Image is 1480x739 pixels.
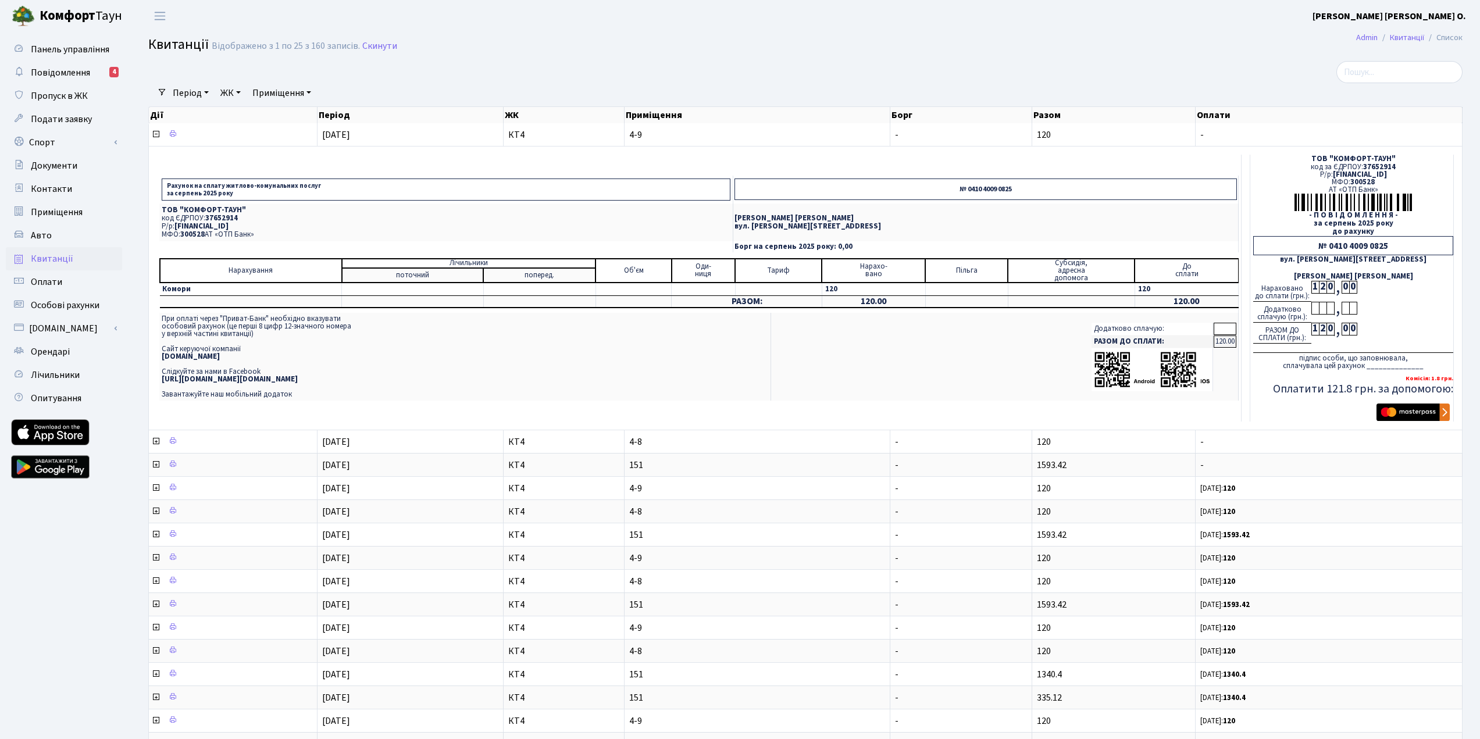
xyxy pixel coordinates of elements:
[1200,716,1235,726] small: [DATE]:
[162,374,298,384] b: [URL][DOMAIN_NAME][DOMAIN_NAME]
[1350,177,1375,187] span: 300528
[629,647,885,656] span: 4-8
[890,107,1032,123] th: Борг
[822,295,925,308] td: 120.00
[1200,553,1235,563] small: [DATE]:
[1223,716,1235,726] b: 120
[6,177,122,201] a: Контакти
[1311,281,1319,294] div: 1
[322,668,350,681] span: [DATE]
[162,223,730,230] p: Р/р:
[508,460,620,470] span: КТ4
[31,229,52,242] span: Авто
[1356,31,1378,44] a: Admin
[1037,435,1051,448] span: 120
[205,213,238,223] span: 37652914
[895,435,898,448] span: -
[1253,273,1453,280] div: [PERSON_NAME] [PERSON_NAME]
[629,437,885,447] span: 4-8
[1339,26,1480,50] nav: breadcrumb
[1200,130,1457,140] span: -
[1223,623,1235,633] b: 120
[1334,323,1342,336] div: ,
[1424,31,1463,44] li: Список
[148,34,209,55] span: Квитанції
[508,647,620,656] span: КТ4
[1253,323,1311,344] div: РАЗОМ ДО СПЛАТИ (грн.):
[1334,281,1342,294] div: ,
[31,113,92,126] span: Подати заявку
[629,460,885,470] span: 151
[322,715,350,727] span: [DATE]
[342,259,595,268] td: Лічильники
[160,283,342,296] td: Комори
[1037,598,1067,611] span: 1593.42
[734,223,1237,230] p: вул. [PERSON_NAME][STREET_ADDRESS]
[362,41,397,52] a: Скинути
[162,215,730,222] p: код ЄДРПОУ:
[1200,483,1235,494] small: [DATE]:
[629,623,885,633] span: 4-9
[895,622,898,634] span: -
[1253,186,1453,194] div: АТ «ОТП Банк»
[895,598,898,611] span: -
[1223,530,1250,540] b: 1593.42
[31,183,72,195] span: Контакти
[1223,483,1235,494] b: 120
[1037,552,1051,565] span: 120
[1223,576,1235,587] b: 120
[1253,281,1311,302] div: Нараховано до сплати (грн.):
[1094,351,1210,388] img: apps-qrcodes.png
[629,484,885,493] span: 4-9
[508,670,620,679] span: КТ4
[1313,9,1466,23] a: [PERSON_NAME] [PERSON_NAME] О.
[895,482,898,495] span: -
[162,351,220,362] b: [DOMAIN_NAME]
[734,178,1237,200] p: № 0410 4009 0825
[109,67,119,77] div: 4
[1032,107,1196,123] th: Разом
[1253,236,1453,255] div: № 0410 4009 0825
[31,345,70,358] span: Орендарі
[1223,646,1235,656] b: 120
[1037,575,1051,588] span: 120
[895,575,898,588] span: -
[1334,302,1342,315] div: ,
[508,693,620,702] span: КТ4
[895,715,898,727] span: -
[508,437,620,447] span: КТ4
[31,66,90,79] span: Повідомлення
[1200,437,1457,447] span: -
[6,387,122,410] a: Опитування
[508,600,620,609] span: КТ4
[1253,302,1311,323] div: Додатково сплачую (грн.):
[322,645,350,658] span: [DATE]
[12,5,35,28] img: logo.png
[1253,155,1453,163] div: ТОВ "КОМФОРТ-ТАУН"
[672,295,822,308] td: РАЗОМ:
[629,530,885,540] span: 151
[1200,506,1235,517] small: [DATE]:
[625,107,890,123] th: Приміщення
[31,392,81,405] span: Опитування
[31,299,99,312] span: Особові рахунки
[1253,382,1453,396] h5: Оплатити 121.8 грн. за допомогою:
[212,41,360,52] div: Відображено з 1 по 25 з 160 записів.
[318,107,504,123] th: Період
[1200,599,1250,610] small: [DATE]:
[6,84,122,108] a: Пропуск в ЖК
[508,577,620,586] span: КТ4
[6,154,122,177] a: Документи
[1200,623,1235,633] small: [DATE]:
[1349,323,1357,335] div: 0
[1253,228,1453,235] div: до рахунку
[6,247,122,270] a: Квитанції
[1253,256,1453,263] div: вул. [PERSON_NAME][STREET_ADDRESS]
[1311,323,1319,335] div: 1
[322,529,350,541] span: [DATE]
[508,130,620,140] span: КТ4
[1326,323,1334,335] div: 0
[1037,668,1062,681] span: 1340.4
[1092,323,1213,335] td: Додатково сплачую:
[322,505,350,518] span: [DATE]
